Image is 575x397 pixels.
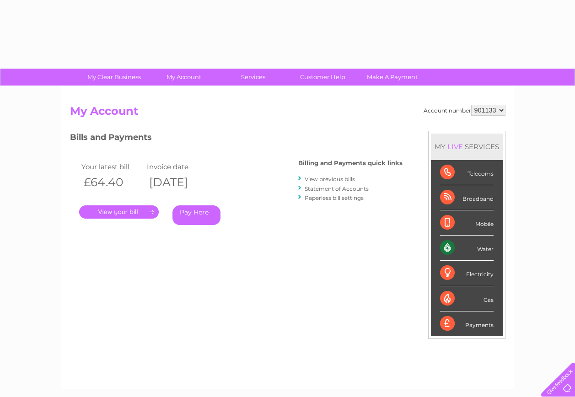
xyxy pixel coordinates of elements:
a: My Clear Business [76,69,152,86]
a: Customer Help [285,69,360,86]
div: Account number [424,105,505,116]
td: Your latest bill [79,161,145,173]
a: Make A Payment [355,69,430,86]
div: MY SERVICES [431,134,503,160]
a: Services [215,69,291,86]
h3: Bills and Payments [70,131,403,147]
div: Water [440,236,494,261]
a: View previous bills [305,176,355,182]
td: Invoice date [145,161,210,173]
div: Electricity [440,261,494,286]
th: £64.40 [79,173,145,192]
div: Payments [440,311,494,336]
div: Telecoms [440,160,494,185]
h4: Billing and Payments quick links [298,160,403,166]
th: [DATE] [145,173,210,192]
a: My Account [146,69,221,86]
div: Gas [440,286,494,311]
a: Statement of Accounts [305,185,369,192]
div: Mobile [440,210,494,236]
div: LIVE [446,142,465,151]
div: Broadband [440,185,494,210]
a: Paperless bill settings [305,194,364,201]
a: . [79,205,159,219]
a: Pay Here [172,205,220,225]
h2: My Account [70,105,505,122]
